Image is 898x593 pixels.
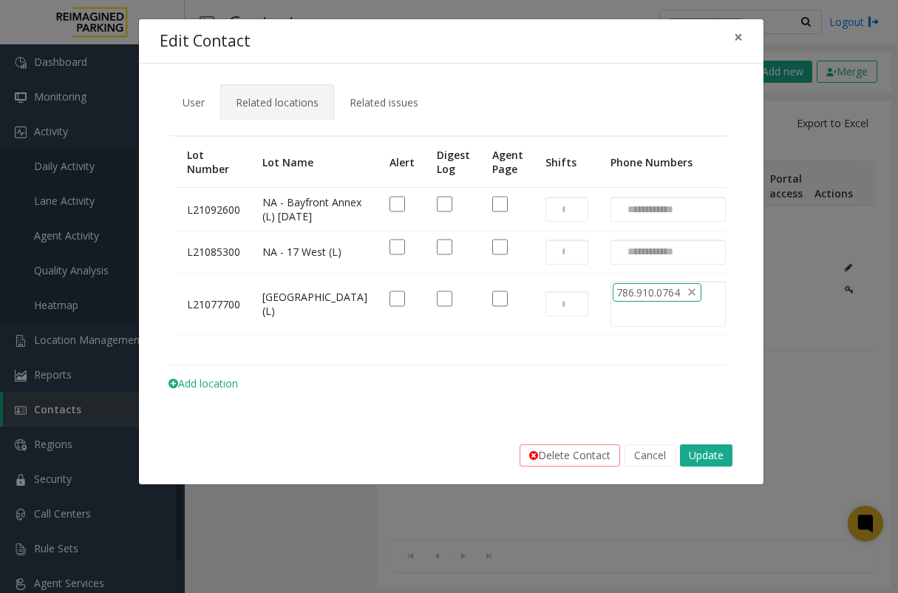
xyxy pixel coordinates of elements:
[481,137,534,188] th: Agent Page
[251,273,378,335] td: [GEOGRAPHIC_DATA] (L)
[734,27,743,47] span: ×
[534,137,600,188] th: Shifts
[520,444,620,467] button: Delete Contact
[680,444,732,467] button: Update
[724,19,753,55] button: Close
[169,376,238,390] span: Add location
[167,84,735,109] ul: Tabs
[625,444,676,467] button: Cancel
[251,231,378,274] td: NA - 17 West (L)
[378,137,426,188] th: Alert
[160,30,251,53] h4: Edit Contact
[546,240,565,264] input: NO DATA FOUND
[251,188,378,231] td: NA - Bayfront Annex (L) [DATE]
[183,95,205,109] span: User
[176,273,251,335] td: L21077700
[176,188,251,231] td: L21092600
[176,231,251,274] td: L21085300
[426,137,481,188] th: Digest Log
[176,137,251,188] th: Lot Number
[599,137,737,188] th: Phone Numbers
[251,137,378,188] th: Lot Name
[616,285,680,300] span: 786.910.0764
[236,95,319,109] span: Related locations
[546,197,565,221] input: NO DATA FOUND
[350,95,418,109] span: Related issues
[686,285,698,300] span: delete
[546,292,565,316] input: NO DATA FOUND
